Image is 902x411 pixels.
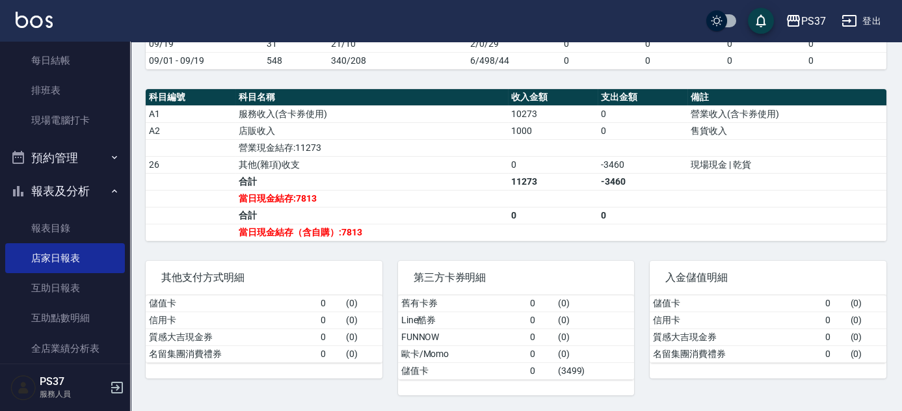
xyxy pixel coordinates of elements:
th: 收入金額 [508,89,598,106]
td: 店販收入 [235,122,508,139]
td: 0 [821,345,847,362]
th: 支出金額 [598,89,687,106]
td: 6/498/44 [467,52,561,69]
td: 0 [821,328,847,345]
td: ( 0 ) [343,312,382,328]
td: 340/208 [328,52,467,69]
td: 0 [805,35,886,52]
td: 舊有卡券 [398,295,527,312]
td: 0 [527,362,555,379]
td: Line酷券 [398,312,527,328]
h5: PS37 [40,375,106,388]
p: 服務人員 [40,388,106,400]
table: a dense table [146,19,886,70]
a: 現場電腦打卡 [5,105,125,135]
td: ( 0 ) [847,328,886,345]
a: 排班表 [5,75,125,105]
button: PS37 [780,8,831,34]
td: 歐卡/Momo [398,345,527,362]
td: ( 0 ) [343,345,382,362]
td: 0 [527,345,555,362]
td: 0 [821,312,847,328]
td: 儲值卡 [146,295,317,312]
td: 0 [561,35,642,52]
td: ( 0 ) [555,345,635,362]
td: ( 0 ) [343,328,382,345]
td: ( 0 ) [555,312,635,328]
a: 互助日報表 [5,273,125,303]
td: 0 [317,295,343,312]
td: ( 0 ) [555,295,635,312]
td: A2 [146,122,235,139]
td: 服務收入(含卡券使用) [235,105,508,122]
td: 0 [724,35,805,52]
img: Person [10,375,36,401]
td: 0 [642,52,723,69]
a: 報表目錄 [5,213,125,243]
td: 名留集團消費禮券 [650,345,821,362]
span: 其他支付方式明細 [161,271,367,284]
td: 0 [821,295,847,312]
td: 2/0/29 [467,35,561,52]
td: 0 [527,295,555,312]
a: 每日結帳 [5,46,125,75]
td: 儲值卡 [650,295,821,312]
td: 21/10 [328,35,467,52]
td: 質感大吉現金券 [650,328,821,345]
td: 11273 [508,173,598,190]
td: 0 [805,52,886,69]
button: 登出 [836,9,886,33]
td: 0 [508,156,598,173]
td: 1000 [508,122,598,139]
a: 互助點數明細 [5,303,125,333]
td: 名留集團消費禮券 [146,345,317,362]
th: 科目名稱 [235,89,508,106]
table: a dense table [398,295,635,380]
td: 信用卡 [650,312,821,328]
table: a dense table [650,295,886,363]
td: 營業現金結存:11273 [235,139,508,156]
a: 店家日報表 [5,243,125,273]
td: 548 [263,52,328,69]
td: 26 [146,156,235,173]
td: 其他(雜項)收支 [235,156,508,173]
a: 設計師日報表 [5,364,125,393]
td: ( 3499 ) [555,362,635,379]
div: PS37 [801,13,826,29]
button: 預約管理 [5,141,125,175]
td: 0 [561,52,642,69]
td: 0 [317,312,343,328]
td: 合計 [235,173,508,190]
td: 0 [508,207,598,224]
button: save [748,8,774,34]
th: 科目編號 [146,89,235,106]
td: ( 0 ) [847,295,886,312]
td: 10273 [508,105,598,122]
td: 營業收入(含卡券使用) [687,105,886,122]
th: 備註 [687,89,886,106]
td: 信用卡 [146,312,317,328]
td: ( 0 ) [847,345,886,362]
td: A1 [146,105,235,122]
td: ( 0 ) [847,312,886,328]
td: FUNNOW [398,328,527,345]
td: 31 [263,35,328,52]
a: 全店業績分析表 [5,334,125,364]
td: ( 0 ) [555,328,635,345]
td: 09/01 - 09/19 [146,52,263,69]
table: a dense table [146,89,886,241]
td: 現場現金 | 乾貨 [687,156,886,173]
td: 當日現金結存（含自購）:7813 [235,224,508,241]
td: 售貨收入 [687,122,886,139]
td: 0 [598,207,687,224]
td: 0 [317,328,343,345]
td: 質感大吉現金券 [146,328,317,345]
td: ( 0 ) [343,295,382,312]
td: 合計 [235,207,508,224]
span: 入金儲值明細 [665,271,871,284]
td: -3460 [598,156,687,173]
span: 第三方卡券明細 [414,271,619,284]
button: 報表及分析 [5,174,125,208]
table: a dense table [146,295,382,363]
td: 0 [527,312,555,328]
